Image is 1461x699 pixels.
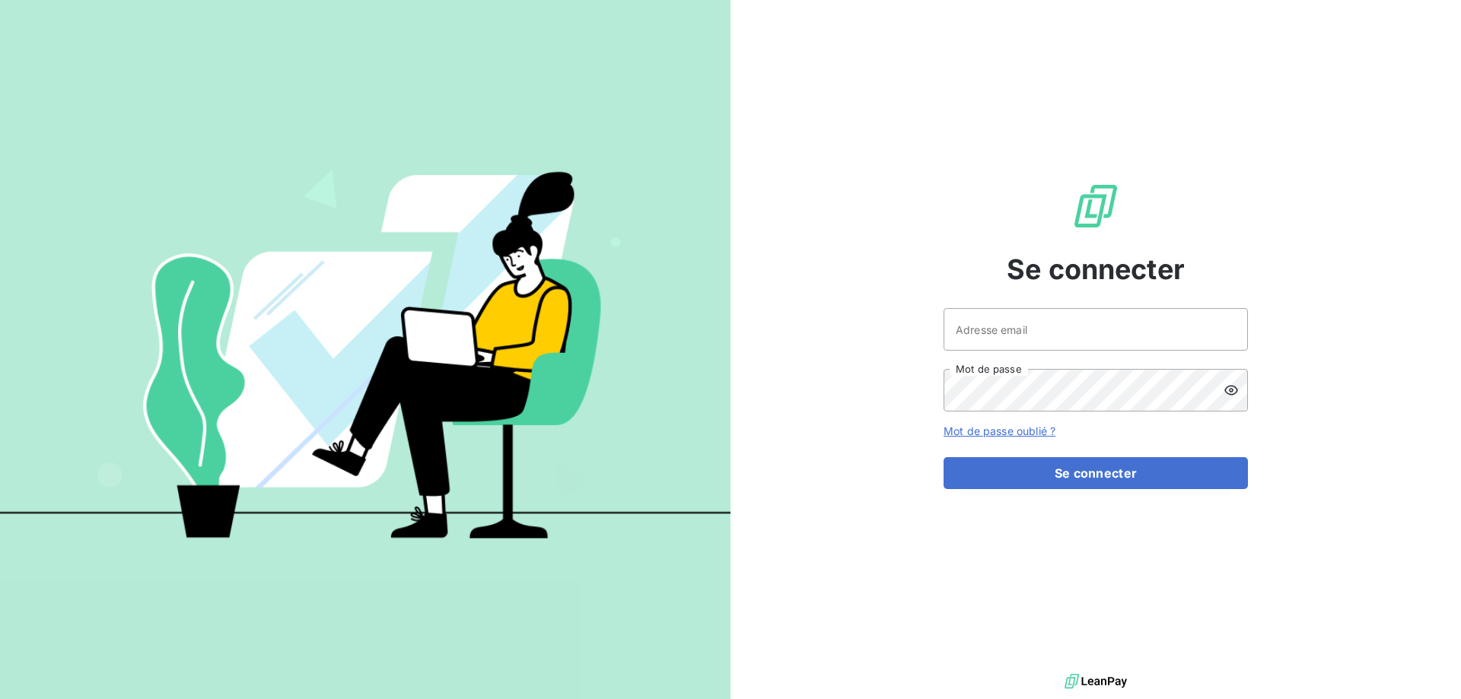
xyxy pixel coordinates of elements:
[944,424,1055,437] a: Mot de passe oublié ?
[1065,670,1127,693] img: logo
[944,457,1248,489] button: Se connecter
[1007,249,1185,290] span: Se connecter
[944,308,1248,351] input: placeholder
[1071,182,1120,230] img: Logo LeanPay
